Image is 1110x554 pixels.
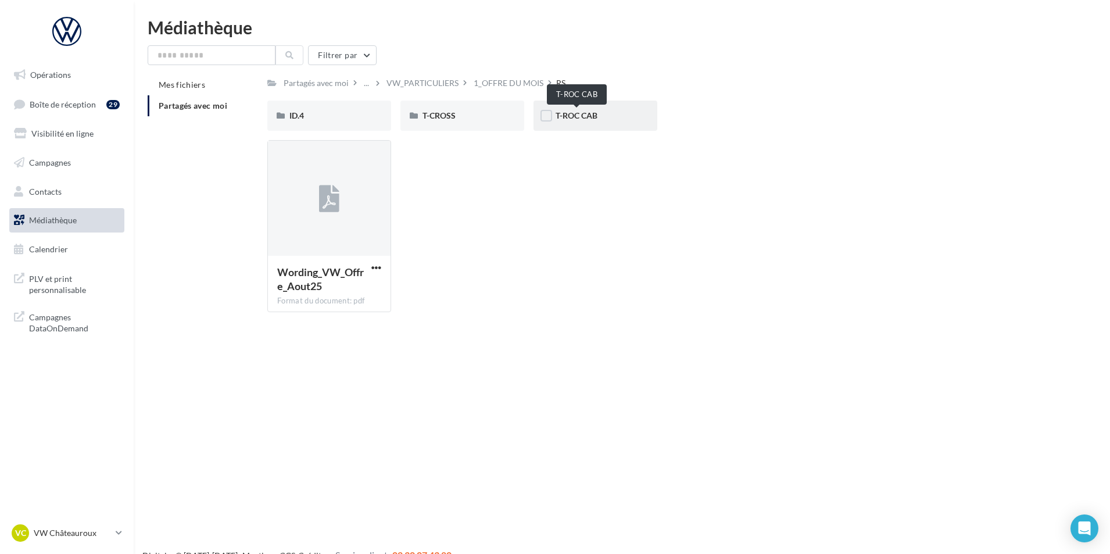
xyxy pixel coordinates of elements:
[386,77,459,89] div: VW_PARTICULIERS
[15,527,26,539] span: VC
[474,77,543,89] div: 1_OFFRE DU MOIS
[159,80,205,90] span: Mes fichiers
[7,151,127,175] a: Campagnes
[7,237,127,262] a: Calendrier
[29,158,71,167] span: Campagnes
[277,296,381,306] div: Format du document: pdf
[277,266,364,292] span: Wording_VW_Offre_Aout25
[7,63,127,87] a: Opérations
[29,309,120,334] span: Campagnes DataOnDemand
[556,110,597,120] span: T-ROC CAB
[1070,514,1098,542] div: Open Intercom Messenger
[31,128,94,138] span: Visibilité en ligne
[159,101,227,110] span: Partagés avec moi
[422,110,456,120] span: T-CROSS
[284,77,349,89] div: Partagés avec moi
[29,244,68,254] span: Calendrier
[289,110,304,120] span: ID.4
[308,45,377,65] button: Filtrer par
[9,522,124,544] a: VC VW Châteauroux
[7,208,127,233] a: Médiathèque
[7,266,127,301] a: PLV et print personnalisable
[29,271,120,296] span: PLV et print personnalisable
[547,84,607,105] div: T-ROC CAB
[148,19,1096,36] div: Médiathèque
[7,180,127,204] a: Contacts
[30,70,71,80] span: Opérations
[361,75,371,91] div: ...
[34,527,111,539] p: VW Châteauroux
[106,100,120,109] div: 29
[7,305,127,339] a: Campagnes DataOnDemand
[7,121,127,146] a: Visibilité en ligne
[29,186,62,196] span: Contacts
[556,77,565,89] div: RS
[7,92,127,117] a: Boîte de réception29
[29,215,77,225] span: Médiathèque
[30,99,96,109] span: Boîte de réception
